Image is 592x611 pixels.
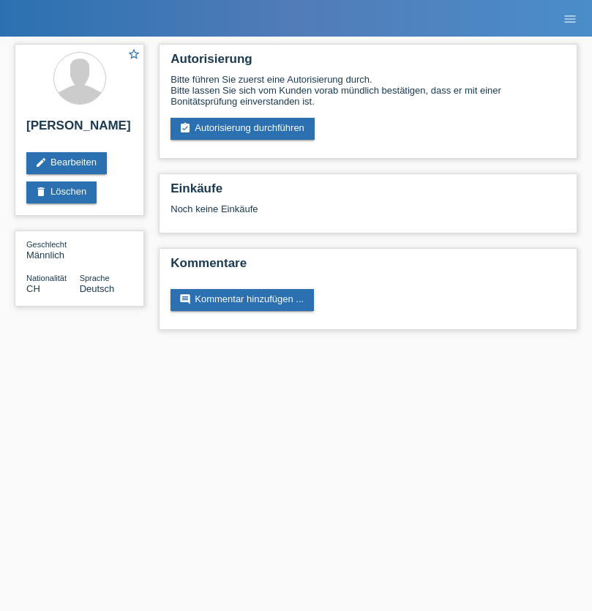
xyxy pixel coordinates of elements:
[26,240,67,249] span: Geschlecht
[35,186,47,198] i: delete
[127,48,140,61] i: star_border
[171,289,314,311] a: commentKommentar hinzufügen ...
[171,181,566,203] h2: Einkäufe
[26,239,80,260] div: Männlich
[555,14,585,23] a: menu
[171,74,566,107] div: Bitte führen Sie zuerst eine Autorisierung durch. Bitte lassen Sie sich vom Kunden vorab mündlich...
[80,274,110,282] span: Sprache
[80,283,115,294] span: Deutsch
[26,119,132,140] h2: [PERSON_NAME]
[26,274,67,282] span: Nationalität
[171,118,315,140] a: assignment_turned_inAutorisierung durchführen
[35,157,47,168] i: edit
[127,48,140,63] a: star_border
[171,256,566,278] h2: Kommentare
[26,152,107,174] a: editBearbeiten
[26,283,40,294] span: Schweiz
[26,181,97,203] a: deleteLöschen
[179,293,191,305] i: comment
[171,52,566,74] h2: Autorisierung
[563,12,577,26] i: menu
[171,203,566,225] div: Noch keine Einkäufe
[179,122,191,134] i: assignment_turned_in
